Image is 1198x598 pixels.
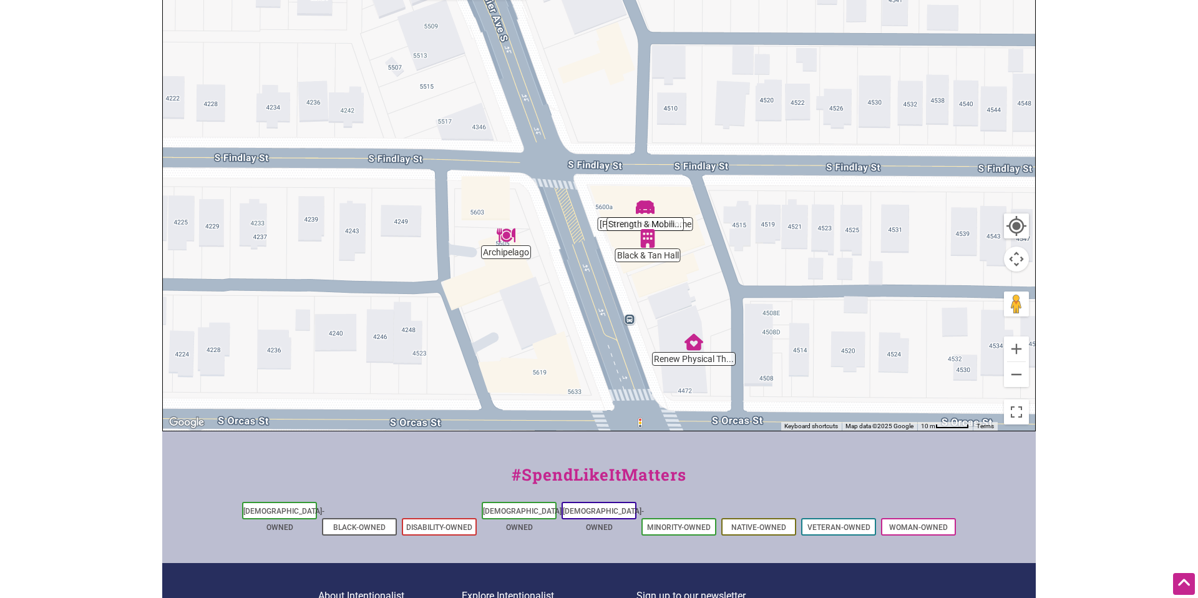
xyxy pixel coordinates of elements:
a: Terms (opens in new tab) [976,423,994,429]
a: Veteran-Owned [807,523,870,532]
a: [DEMOGRAPHIC_DATA]-Owned [243,507,324,532]
a: Disability-Owned [406,523,472,532]
div: Archipelago [497,226,515,245]
div: Black & Tan Hall [638,229,657,248]
button: Zoom in [1004,336,1029,361]
a: Minority-Owned [647,523,711,532]
button: Map camera controls [1004,247,1029,272]
span: 10 m [921,423,935,429]
button: Map Scale: 10 m per 50 pixels [917,422,973,431]
button: Toggle fullscreen view [1003,398,1030,426]
a: [DEMOGRAPHIC_DATA]-Owned [563,507,644,532]
span: Map data ©2025 Google [845,423,913,429]
button: Drag Pegman onto the map to open Street View [1004,292,1029,316]
img: Google [166,414,207,431]
a: Black-Owned [333,523,386,532]
button: Zoom out [1004,362,1029,387]
div: Strength & Mobility Pilates [636,198,655,217]
div: Renew Physical Therapy [684,333,703,351]
a: Native-Owned [731,523,786,532]
div: #SpendLikeItMatters [162,463,1036,499]
div: Scroll Back to Top [1173,573,1195,595]
a: Open this area in Google Maps (opens a new window) [166,414,207,431]
button: Your Location [1004,213,1029,238]
button: Keyboard shortcuts [784,422,838,431]
a: [DEMOGRAPHIC_DATA]-Owned [483,507,564,532]
a: Woman-Owned [889,523,948,532]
